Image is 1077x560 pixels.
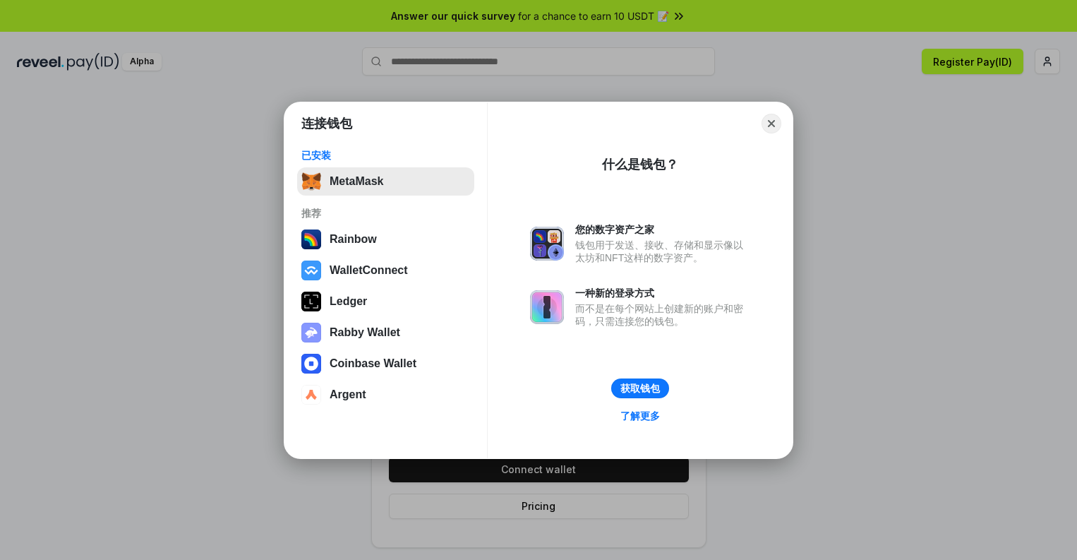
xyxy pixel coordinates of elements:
div: 一种新的登录方式 [575,287,750,299]
button: MetaMask [297,167,474,196]
button: Coinbase Wallet [297,350,474,378]
img: svg+xml,%3Csvg%20width%3D%2228%22%20height%3D%2228%22%20viewBox%3D%220%200%2028%2028%22%20fill%3D... [301,354,321,374]
button: WalletConnect [297,256,474,285]
div: 已安装 [301,149,470,162]
img: svg+xml,%3Csvg%20width%3D%22120%22%20height%3D%22120%22%20viewBox%3D%220%200%20120%20120%22%20fil... [301,230,321,249]
button: Rabby Wallet [297,318,474,347]
img: svg+xml,%3Csvg%20xmlns%3D%22http%3A%2F%2Fwww.w3.org%2F2000%2Fsvg%22%20fill%3D%22none%22%20viewBox... [530,290,564,324]
img: svg+xml,%3Csvg%20width%3D%2228%22%20height%3D%2228%22%20viewBox%3D%220%200%2028%2028%22%20fill%3D... [301,261,321,280]
button: 获取钱包 [611,379,669,398]
div: WalletConnect [330,264,408,277]
img: svg+xml,%3Csvg%20fill%3D%22none%22%20height%3D%2233%22%20viewBox%3D%220%200%2035%2033%22%20width%... [301,172,321,191]
div: Coinbase Wallet [330,357,416,370]
img: svg+xml,%3Csvg%20xmlns%3D%22http%3A%2F%2Fwww.w3.org%2F2000%2Fsvg%22%20width%3D%2228%22%20height%3... [301,292,321,311]
img: svg+xml,%3Csvg%20xmlns%3D%22http%3A%2F%2Fwww.w3.org%2F2000%2Fsvg%22%20fill%3D%22none%22%20viewBox... [530,227,564,261]
img: svg+xml,%3Csvg%20width%3D%2228%22%20height%3D%2228%22%20viewBox%3D%220%200%2028%2028%22%20fill%3D... [301,385,321,405]
button: Argent [297,381,474,409]
div: 您的数字资产之家 [575,223,750,236]
div: 推荐 [301,207,470,220]
div: 钱包用于发送、接收、存储和显示像以太坊和NFT这样的数字资产。 [575,239,750,264]
div: 什么是钱包？ [602,156,678,173]
div: 了解更多 [620,410,660,422]
div: MetaMask [330,175,383,188]
button: Close [762,114,781,133]
img: svg+xml,%3Csvg%20xmlns%3D%22http%3A%2F%2Fwww.w3.org%2F2000%2Fsvg%22%20fill%3D%22none%22%20viewBox... [301,323,321,342]
div: Rainbow [330,233,377,246]
div: Ledger [330,295,367,308]
div: Argent [330,388,366,401]
div: 获取钱包 [620,382,660,395]
button: Ledger [297,287,474,316]
a: 了解更多 [612,407,668,425]
button: Rainbow [297,225,474,254]
div: Rabby Wallet [330,326,400,339]
div: 而不是在每个网站上创建新的账户和密码，只需连接您的钱包。 [575,302,750,328]
h1: 连接钱包 [301,115,352,132]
